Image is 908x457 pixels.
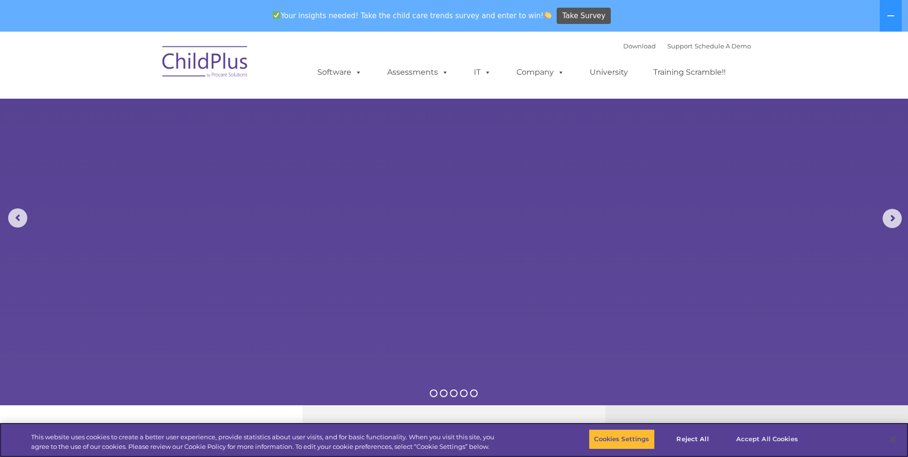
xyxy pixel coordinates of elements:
a: Support [667,42,693,50]
a: Software [308,63,371,82]
div: This website uses cookies to create a better user experience, provide statistics about user visit... [31,433,499,451]
a: Schedule A Demo [695,42,751,50]
span: Take Survey [562,8,605,24]
a: Training Scramble!! [644,63,735,82]
button: Reject All [663,429,723,449]
font: | [623,42,751,50]
a: Assessments [378,63,458,82]
button: Cookies Settings [589,429,654,449]
span: Last name [133,63,162,70]
button: Accept All Cookies [731,429,803,449]
img: ✅ [273,11,280,19]
a: University [580,63,638,82]
button: Close [882,429,903,450]
a: Take Survey [557,8,611,24]
a: Company [507,63,574,82]
img: ChildPlus by Procare Solutions [157,39,253,87]
span: Your insights needed! Take the child care trends survey and enter to win! [269,6,556,25]
a: IT [464,63,501,82]
img: 👏 [544,11,551,19]
a: Download [623,42,656,50]
span: Phone number [133,103,174,110]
